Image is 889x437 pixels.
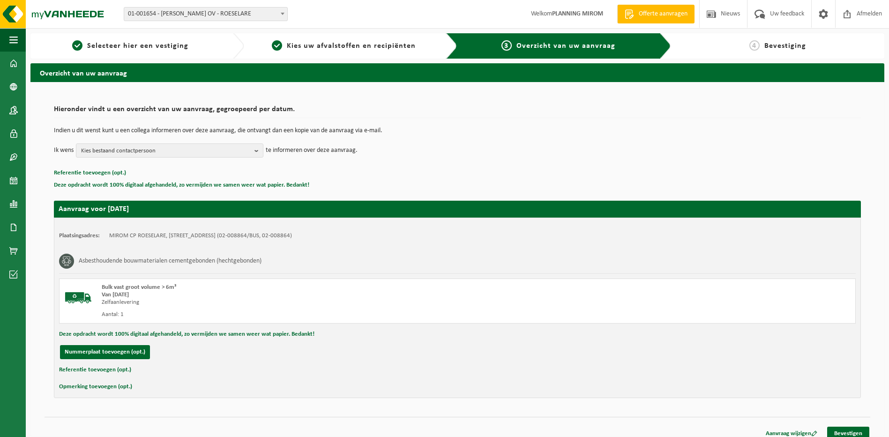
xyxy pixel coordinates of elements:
button: Deze opdracht wordt 100% digitaal afgehandeld, zo vermijden we samen weer wat papier. Bedankt! [59,328,314,340]
button: Nummerplaat toevoegen (opt.) [60,345,150,359]
span: Kies uw afvalstoffen en recipiënten [287,42,416,50]
button: Kies bestaand contactpersoon [76,143,263,158]
div: Zelfaanlevering [102,299,495,306]
span: Bevestiging [764,42,806,50]
span: Selecteer hier een vestiging [87,42,188,50]
p: Ik wens [54,143,74,158]
p: Indien u dit wenst kunt u een collega informeren over deze aanvraag, die ontvangt dan een kopie v... [54,128,861,134]
button: Opmerking toevoegen (opt.) [59,381,132,393]
strong: PLANNING MIROM [552,10,603,17]
span: Kies bestaand contactpersoon [81,144,251,158]
span: 01-001654 - MIROM ROESELARE OV - ROESELARE [124,7,288,21]
span: 4 [749,40,760,51]
span: Bulk vast groot volume > 6m³ [102,284,176,290]
span: Offerte aanvragen [636,9,690,19]
span: 3 [501,40,512,51]
button: Deze opdracht wordt 100% digitaal afgehandeld, zo vermijden we samen weer wat papier. Bedankt! [54,179,309,191]
span: Overzicht van uw aanvraag [516,42,615,50]
img: BL-SO-LV.png [64,284,92,312]
p: te informeren over deze aanvraag. [266,143,358,158]
a: 1Selecteer hier een vestiging [35,40,225,52]
button: Referentie toevoegen (opt.) [59,364,131,376]
strong: Aanvraag voor [DATE] [59,205,129,213]
a: 2Kies uw afvalstoffen en recipiënten [249,40,439,52]
strong: Plaatsingsadres: [59,233,100,239]
span: 2 [272,40,282,51]
span: 1 [72,40,82,51]
td: MIROM CP ROESELARE, [STREET_ADDRESS] (02-008864/BUS, 02-008864) [109,232,292,240]
strong: Van [DATE] [102,292,129,298]
div: Aantal: 1 [102,311,495,318]
h2: Overzicht van uw aanvraag [30,63,884,82]
a: Offerte aanvragen [617,5,695,23]
h3: Asbesthoudende bouwmaterialen cementgebonden (hechtgebonden) [79,254,261,269]
span: 01-001654 - MIROM ROESELARE OV - ROESELARE [124,8,287,21]
h2: Hieronder vindt u een overzicht van uw aanvraag, gegroepeerd per datum. [54,105,861,118]
button: Referentie toevoegen (opt.) [54,167,126,179]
